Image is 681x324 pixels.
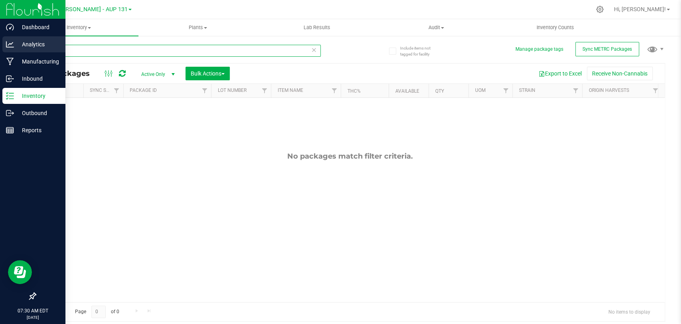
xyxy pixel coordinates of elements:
a: Filter [569,84,582,97]
inline-svg: Inventory [6,92,14,100]
span: Bulk Actions [191,70,225,77]
inline-svg: Analytics [6,40,14,48]
a: Filter [649,84,662,97]
span: Page of 0 [68,306,126,318]
iframe: Resource center [8,260,32,284]
a: Inventory Counts [495,19,615,36]
a: Sync Status [90,87,120,93]
button: Bulk Actions [186,67,230,80]
a: THC% [347,88,360,94]
span: Include items not tagged for facility [400,45,440,57]
span: All Packages [41,69,98,78]
p: Manufacturing [14,57,62,66]
span: Sync METRC Packages [582,46,632,52]
button: Export to Excel [533,67,587,80]
button: Receive Non-Cannabis [587,67,653,80]
a: Filter [258,84,271,97]
span: Lab Results [293,24,341,31]
p: Analytics [14,40,62,49]
a: Package ID [130,87,157,93]
span: Inventory [19,24,138,31]
a: Filter [110,84,123,97]
span: Hi, [PERSON_NAME]! [614,6,666,12]
a: Filter [198,84,211,97]
a: Plants [138,19,258,36]
a: Origin Harvests [588,87,629,93]
a: Lab Results [257,19,377,36]
div: Manage settings [595,6,605,13]
p: Inbound [14,74,62,83]
input: Search Package ID, Item Name, SKU, Lot or Part Number... [35,45,321,57]
p: [DATE] [4,314,62,320]
span: Inventory Counts [526,24,585,31]
a: Lot Number [217,87,246,93]
inline-svg: Manufacturing [6,58,14,66]
inline-svg: Reports [6,126,14,134]
span: No items to display [602,306,657,318]
p: 07:30 AM EDT [4,307,62,314]
div: No packages match filter criteria. [36,152,665,161]
p: Outbound [14,108,62,118]
a: Filter [328,84,341,97]
button: Sync METRC Packages [575,42,639,56]
a: Inventory [19,19,138,36]
a: UOM [475,87,485,93]
p: Reports [14,125,62,135]
span: Clear [311,45,317,55]
a: Strain [519,87,535,93]
p: Dashboard [14,22,62,32]
a: Item Name [277,87,303,93]
p: Inventory [14,91,62,101]
span: Audit [377,24,495,31]
inline-svg: Dashboard [6,23,14,31]
button: Manage package tags [515,46,563,53]
a: Qty [435,88,444,94]
inline-svg: Inbound [6,75,14,83]
a: Available [395,88,419,94]
a: Filter [499,84,512,97]
a: Audit [377,19,496,36]
span: Dragonfly [PERSON_NAME] - AUP 131 [31,6,128,13]
span: Plants [139,24,257,31]
inline-svg: Outbound [6,109,14,117]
